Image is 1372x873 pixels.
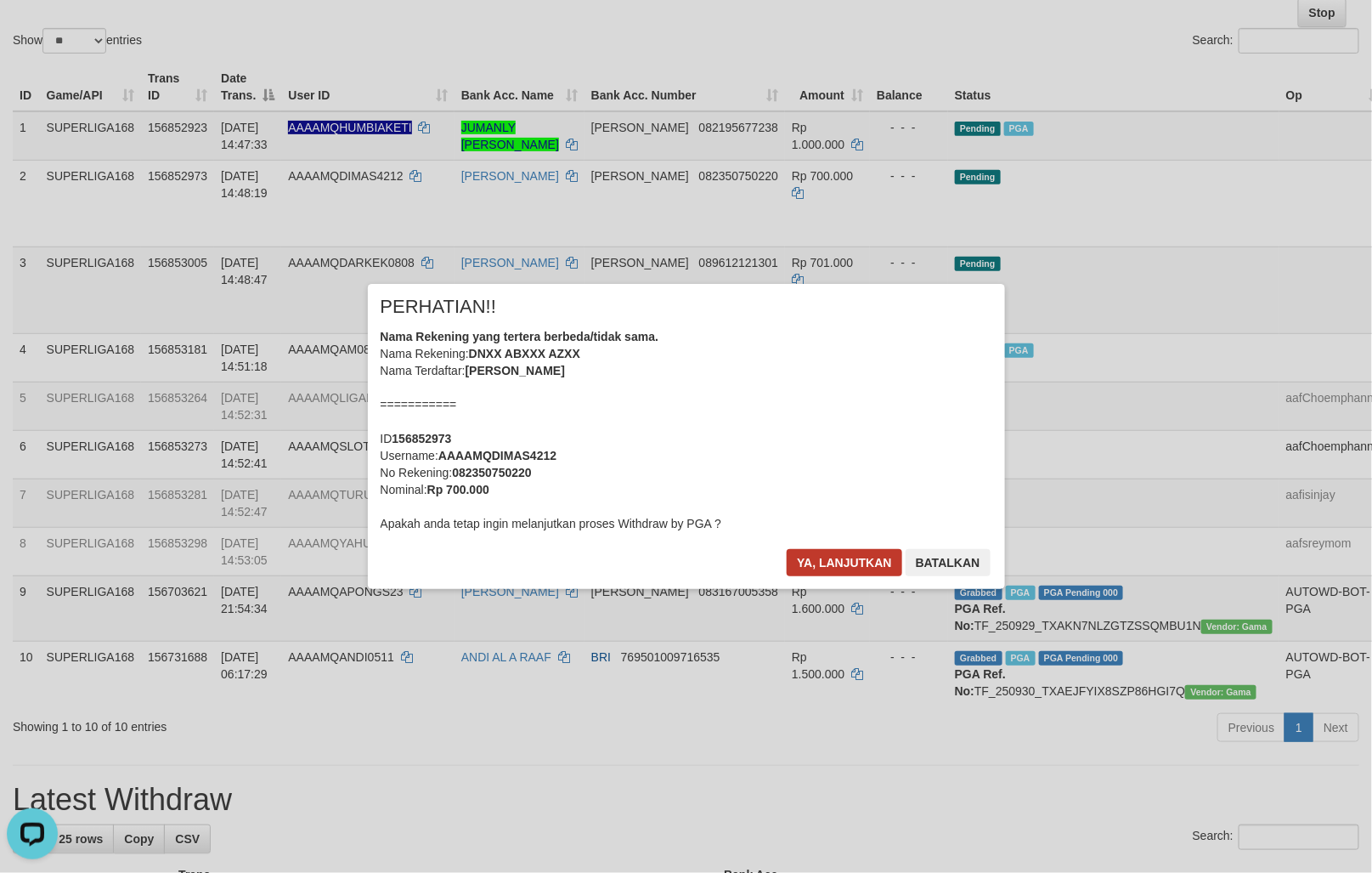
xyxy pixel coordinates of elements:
b: AAAAMQDIMAS4212 [438,449,556,462]
span: PERHATIAN!! [381,298,497,315]
b: Rp 700.000 [427,483,489,496]
button: Open LiveChat chat widget [7,7,58,58]
button: Ya, lanjutkan [787,549,902,576]
b: 082350750220 [452,466,531,479]
div: Nama Rekening: Nama Terdaftar: =========== ID Username: No Rekening: Nominal: Apakah anda tetap i... [381,328,992,532]
b: Nama Rekening yang tertera berbeda/tidak sama. [381,330,659,343]
b: [PERSON_NAME] [466,364,565,377]
button: Batalkan [906,549,991,576]
b: DNXX ABXXX AZXX [469,347,580,360]
b: 156852973 [392,432,452,445]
